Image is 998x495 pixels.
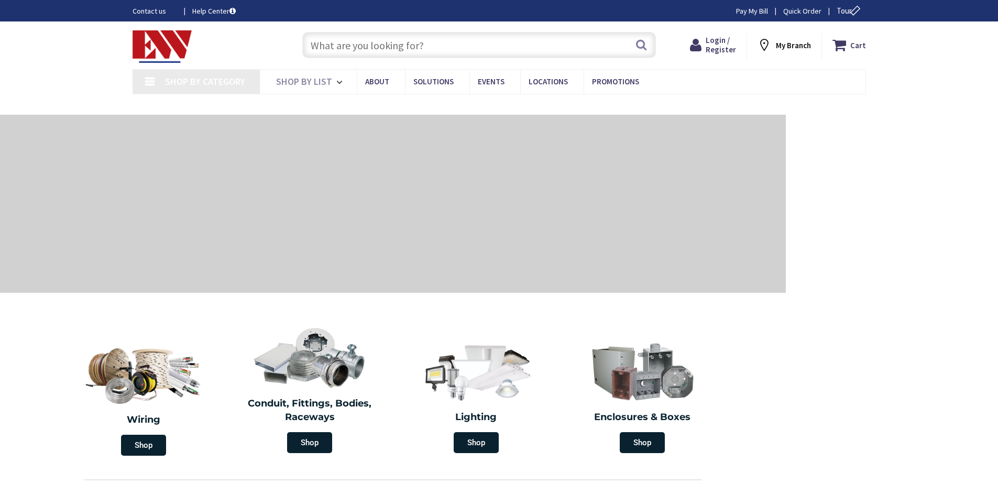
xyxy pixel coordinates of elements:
[401,411,552,424] h2: Lighting
[229,322,391,458] a: Conduit, Fittings, Bodies, Raceways Shop
[396,335,557,458] a: Lighting Shop
[620,432,665,453] span: Shop
[850,36,866,54] strong: Cart
[192,6,236,16] a: Help Center
[276,75,332,87] span: Shop By List
[235,397,386,424] h2: Conduit, Fittings, Bodies, Raceways
[837,6,863,16] span: Tour
[529,76,568,86] span: Locations
[736,6,768,16] a: Pay My Bill
[567,411,718,424] h2: Enclosures & Boxes
[706,35,736,54] span: Login / Register
[454,432,499,453] span: Shop
[65,413,222,427] h2: Wiring
[562,335,723,458] a: Enclosures & Boxes Shop
[60,335,227,461] a: Wiring Shop
[287,432,332,453] span: Shop
[413,76,454,86] span: Solutions
[757,36,811,54] div: My Branch
[133,6,176,16] a: Contact us
[478,76,505,86] span: Events
[365,76,389,86] span: About
[776,40,811,50] strong: My Branch
[832,36,866,54] a: Cart
[302,32,656,58] input: What are you looking for?
[133,30,192,63] img: Electrical Wholesalers, Inc.
[783,6,821,16] a: Quick Order
[690,36,736,54] a: Login / Register
[121,435,166,456] span: Shop
[165,75,245,87] span: Shop By Category
[592,76,639,86] span: Promotions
